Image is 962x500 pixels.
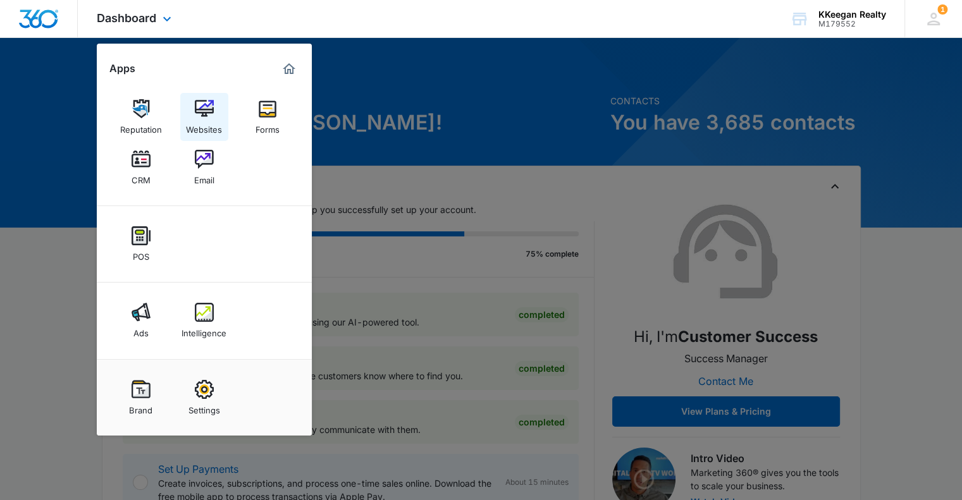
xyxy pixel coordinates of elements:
[937,4,947,15] div: notifications count
[133,322,149,338] div: Ads
[256,118,280,135] div: Forms
[132,169,151,185] div: CRM
[109,63,135,75] h2: Apps
[120,118,162,135] div: Reputation
[180,374,228,422] a: Settings
[818,9,886,20] div: account name
[117,93,165,141] a: Reputation
[180,143,228,192] a: Email
[244,93,292,141] a: Forms
[194,169,214,185] div: Email
[133,245,149,262] div: POS
[117,143,165,192] a: CRM
[97,11,156,25] span: Dashboard
[117,296,165,345] a: Ads
[188,399,220,415] div: Settings
[186,118,222,135] div: Websites
[129,399,152,415] div: Brand
[182,322,226,338] div: Intelligence
[117,220,165,268] a: POS
[180,296,228,345] a: Intelligence
[279,59,299,79] a: Marketing 360® Dashboard
[180,93,228,141] a: Websites
[117,374,165,422] a: Brand
[937,4,947,15] span: 1
[818,20,886,28] div: account id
